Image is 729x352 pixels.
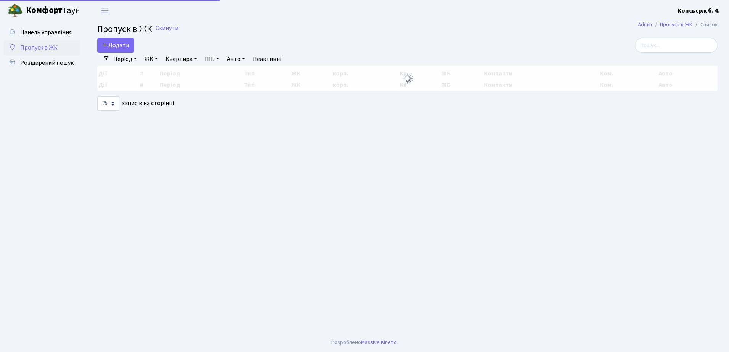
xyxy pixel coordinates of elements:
[8,3,23,18] img: logo.png
[95,4,114,17] button: Переключити навігацію
[156,25,178,32] a: Скинути
[626,17,729,33] nav: breadcrumb
[141,53,161,66] a: ЖК
[678,6,720,15] a: Консьєрж б. 4.
[97,22,152,36] span: Пропуск в ЖК
[361,338,397,346] a: Massive Kinetic
[97,96,119,111] select: записів на сторінці
[97,38,134,53] a: Додати
[26,4,63,16] b: Комфорт
[4,40,80,55] a: Пропуск в ЖК
[20,43,58,52] span: Пропуск в ЖК
[20,28,72,37] span: Панель управління
[635,38,718,53] input: Пошук...
[692,21,718,29] li: Список
[97,96,174,111] label: записів на сторінці
[162,53,200,66] a: Квартира
[401,72,414,85] img: Обробка...
[224,53,248,66] a: Авто
[331,338,398,347] div: Розроблено .
[250,53,284,66] a: Неактивні
[202,53,222,66] a: ПІБ
[4,25,80,40] a: Панель управління
[660,21,692,29] a: Пропуск в ЖК
[26,4,80,17] span: Таун
[638,21,652,29] a: Admin
[20,59,74,67] span: Розширений пошук
[110,53,140,66] a: Період
[4,55,80,70] a: Розширений пошук
[102,41,129,50] span: Додати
